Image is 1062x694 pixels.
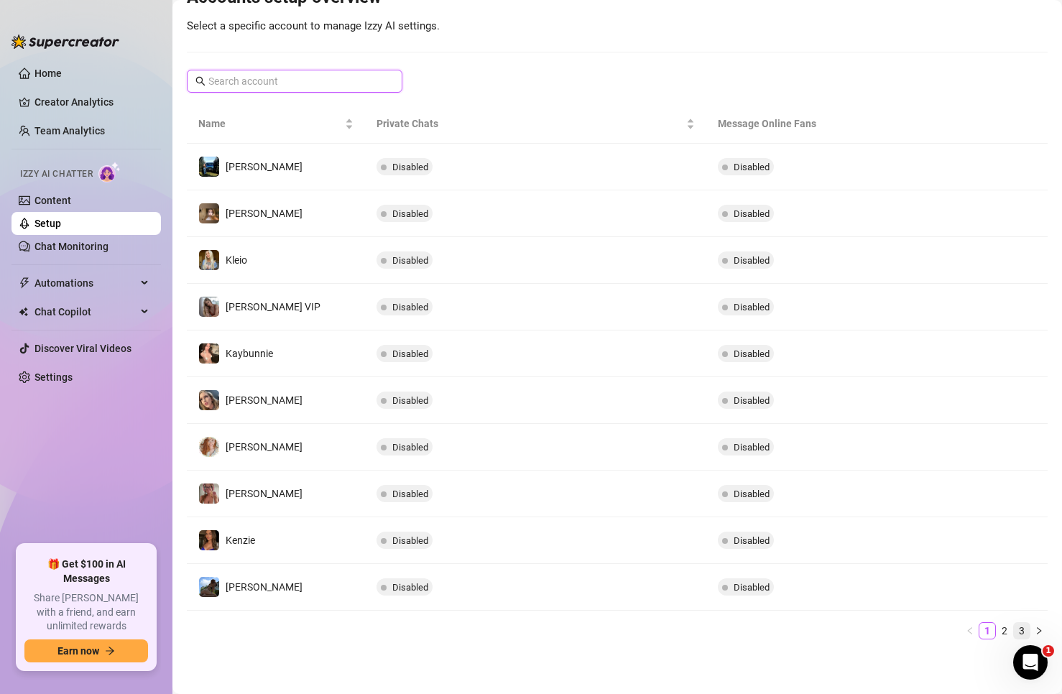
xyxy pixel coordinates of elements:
[34,195,71,206] a: Content
[392,162,428,172] span: Disabled
[226,348,273,359] span: Kaybunnie
[226,208,303,219] span: [PERSON_NAME]
[226,488,303,499] span: [PERSON_NAME]
[199,484,219,504] img: Jamie
[226,161,303,172] span: [PERSON_NAME]
[734,302,770,313] span: Disabled
[226,301,320,313] span: [PERSON_NAME] VIP
[199,297,219,317] img: Kat Hobbs VIP
[24,639,148,662] button: Earn nowarrow-right
[1030,622,1048,639] button: right
[226,394,303,406] span: [PERSON_NAME]
[392,302,428,313] span: Disabled
[706,104,934,144] th: Message Online Fans
[226,441,303,453] span: [PERSON_NAME]
[34,300,137,323] span: Chat Copilot
[1035,626,1043,635] span: right
[34,68,62,79] a: Home
[57,645,99,657] span: Earn now
[392,535,428,546] span: Disabled
[20,167,93,181] span: Izzy AI Chatter
[1014,623,1030,639] a: 3
[34,272,137,295] span: Automations
[199,343,219,364] img: Kaybunnie
[734,395,770,406] span: Disabled
[34,343,131,354] a: Discover Viral Videos
[979,622,996,639] li: 1
[19,307,28,317] img: Chat Copilot
[34,218,61,229] a: Setup
[734,348,770,359] span: Disabled
[996,622,1013,639] li: 2
[734,442,770,453] span: Disabled
[1013,622,1030,639] li: 3
[199,390,219,410] img: Kat Hobbs
[734,535,770,546] span: Disabled
[226,535,255,546] span: Kenzie
[199,437,219,457] img: Amy Pond
[199,530,219,550] img: Kenzie
[961,622,979,639] li: Previous Page
[365,104,706,144] th: Private Chats
[34,91,149,114] a: Creator Analytics
[734,208,770,219] span: Disabled
[24,591,148,634] span: Share [PERSON_NAME] with a friend, and earn unlimited rewards
[734,162,770,172] span: Disabled
[105,646,115,656] span: arrow-right
[734,489,770,499] span: Disabled
[11,34,119,49] img: logo-BBDzfeDw.svg
[98,162,121,182] img: AI Chatter
[187,19,440,32] span: Select a specific account to manage Izzy AI settings.
[1043,645,1054,657] span: 1
[198,116,342,131] span: Name
[187,104,365,144] th: Name
[24,557,148,586] span: 🎁 Get $100 in AI Messages
[392,395,428,406] span: Disabled
[966,626,974,635] span: left
[226,581,303,593] span: [PERSON_NAME]
[377,116,683,131] span: Private Chats
[979,623,995,639] a: 1
[199,250,219,270] img: Kleio
[392,582,428,593] span: Disabled
[734,255,770,266] span: Disabled
[34,371,73,383] a: Settings
[961,622,979,639] button: left
[1030,622,1048,639] li: Next Page
[34,241,108,252] a: Chat Monitoring
[226,254,247,266] span: Kleio
[392,255,428,266] span: Disabled
[1013,645,1048,680] iframe: Intercom live chat
[19,277,30,289] span: thunderbolt
[34,125,105,137] a: Team Analytics
[199,203,219,223] img: Brooke
[195,76,206,86] span: search
[199,157,219,177] img: Britt
[734,582,770,593] span: Disabled
[199,577,219,597] img: Taylor
[392,489,428,499] span: Disabled
[208,73,382,89] input: Search account
[997,623,1012,639] a: 2
[392,348,428,359] span: Disabled
[392,208,428,219] span: Disabled
[392,442,428,453] span: Disabled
